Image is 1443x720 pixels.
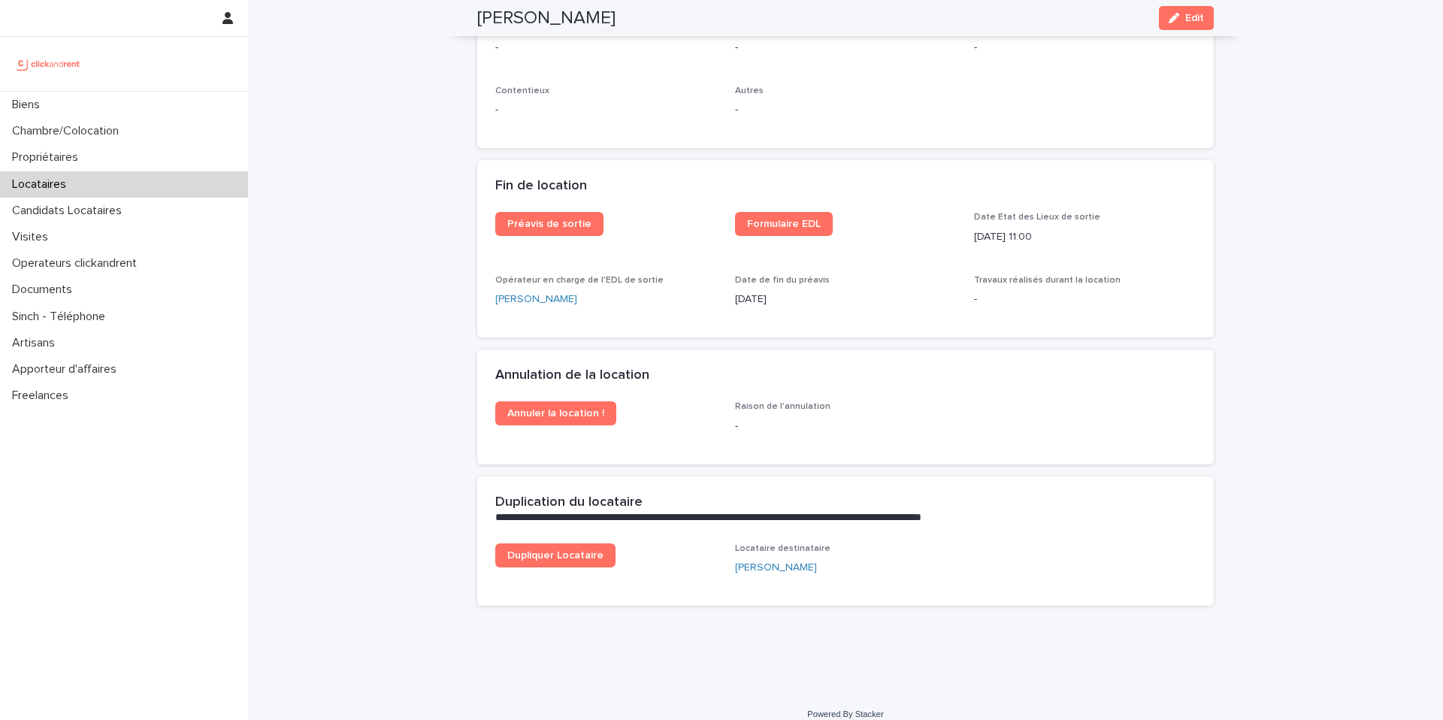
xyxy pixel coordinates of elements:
[6,150,90,165] p: Propriétaires
[735,212,833,236] a: Formulaire EDL
[507,219,591,229] span: Préavis de sortie
[735,102,957,118] p: -
[1185,13,1204,23] span: Edit
[495,368,649,384] h2: Annulation de la location
[507,408,604,419] span: Annuler la location !
[495,40,717,56] p: -
[6,177,78,192] p: Locataires
[974,213,1100,222] span: Date Etat des Lieux de sortie
[6,362,129,377] p: Apporteur d'affaires
[495,276,664,285] span: Opérateur en charge de l'EDL de sortie
[6,310,117,324] p: Sinch - Téléphone
[6,124,131,138] p: Chambre/Colocation
[735,560,817,576] a: [PERSON_NAME]
[1159,6,1214,30] button: Edit
[974,40,1196,56] p: -
[495,292,577,307] a: [PERSON_NAME]
[495,495,643,511] h2: Duplication du locataire
[735,276,830,285] span: Date de fin du préavis
[6,98,52,112] p: Biens
[735,402,830,411] span: Raison de l'annulation
[495,401,616,425] a: Annuler la location !
[495,212,604,236] a: Préavis de sortie
[507,550,604,561] span: Dupliquer Locataire
[747,219,821,229] span: Formulaire EDL
[735,292,957,307] p: [DATE]
[12,49,85,79] img: UCB0brd3T0yccxBKYDjQ
[495,86,549,95] span: Contentieux
[974,292,1196,307] p: -
[6,336,67,350] p: Artisans
[495,178,587,195] h2: Fin de location
[735,40,957,56] p: -
[735,86,764,95] span: Autres
[6,283,84,297] p: Documents
[477,8,616,29] h2: [PERSON_NAME]
[735,419,957,434] p: -
[6,389,80,403] p: Freelances
[735,544,830,553] span: Locataire destinataire
[6,256,149,271] p: Operateurs clickandrent
[974,229,1196,245] p: [DATE] 11:00
[807,709,883,718] a: Powered By Stacker
[974,276,1121,285] span: Travaux réalisés durant la location
[6,230,60,244] p: Visites
[495,543,616,567] a: Dupliquer Locataire
[495,102,717,118] p: -
[6,204,134,218] p: Candidats Locataires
